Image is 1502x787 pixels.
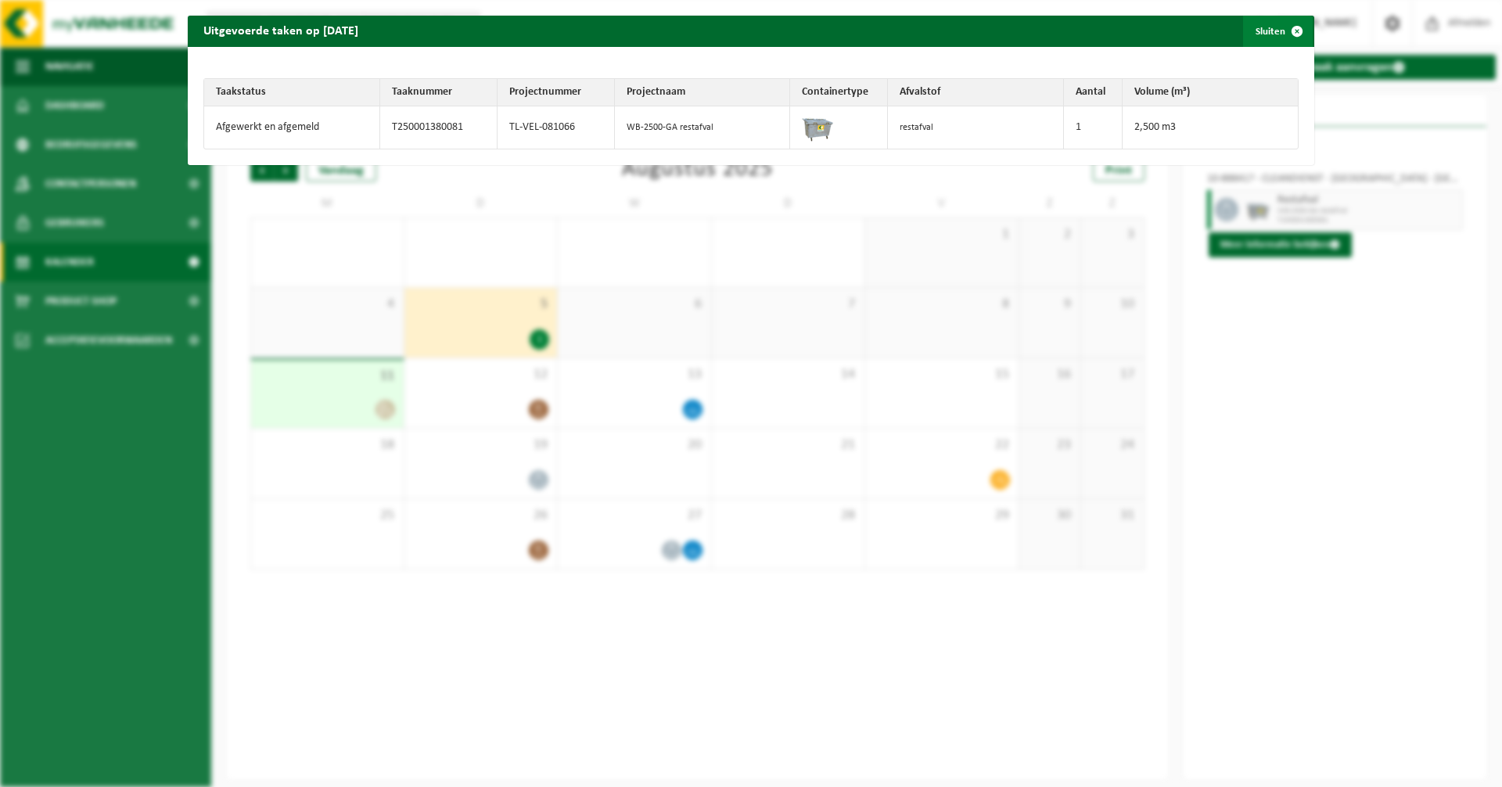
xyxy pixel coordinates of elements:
[498,106,615,149] td: TL-VEL-081066
[204,106,380,149] td: Afgewerkt en afgemeld
[1123,79,1299,106] th: Volume (m³)
[204,79,380,106] th: Taakstatus
[790,79,888,106] th: Containertype
[498,79,615,106] th: Projectnummer
[380,79,498,106] th: Taaknummer
[380,106,498,149] td: T250001380081
[1123,106,1299,149] td: 2,500 m3
[1243,16,1313,47] button: Sluiten
[802,110,833,142] img: WB-2500-GAL-GY-01
[188,16,374,45] h2: Uitgevoerde taken op [DATE]
[615,79,791,106] th: Projectnaam
[1064,106,1123,149] td: 1
[888,79,1064,106] th: Afvalstof
[1064,79,1123,106] th: Aantal
[615,106,791,149] td: WB-2500-GA restafval
[888,106,1064,149] td: restafval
